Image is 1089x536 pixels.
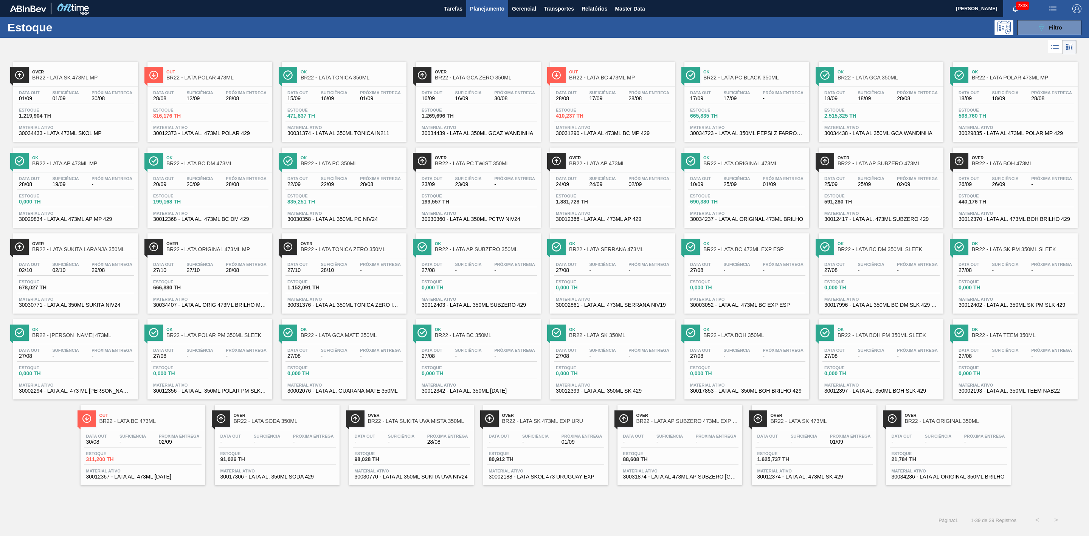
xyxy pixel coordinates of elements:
[32,241,134,246] span: Over
[422,96,442,101] span: 16/09
[858,176,884,181] span: Suficiência
[19,90,40,95] span: Data out
[686,156,695,166] img: Ícone
[455,176,481,181] span: Suficiência
[1031,182,1072,187] span: -
[494,262,535,267] span: Próxima Entrega
[166,247,268,252] span: BR22 - LATA ORIGINAL 473ML MP
[226,182,267,187] span: 28/08
[552,156,561,166] img: Ícone
[435,155,537,160] span: Over
[153,125,267,130] span: Material ativo
[422,262,442,267] span: Data out
[824,182,845,187] span: 25/09
[824,216,938,222] span: 30012417 - LATA AL. 473ML SUBZERO 429
[959,194,1011,198] span: Estoque
[824,113,877,119] span: 2.515,325 TH
[959,262,979,267] span: Data out
[19,96,40,101] span: 01/09
[8,228,142,314] a: ÍconeOverBR22 - LATA SUKITA LARANJA 350MLData out02/10Suficiência02/10Próxima Entrega29/08Estoque...
[556,125,669,130] span: Material ativo
[301,75,403,81] span: BR22 - LATA TÔNICA 350ML
[824,108,877,112] span: Estoque
[1031,176,1072,181] span: Próxima Entrega
[494,90,535,95] span: Próxima Entrega
[824,194,877,198] span: Estoque
[556,211,669,216] span: Material ativo
[703,161,805,166] span: BR22 - LATA ORIGINAL 473ML
[858,262,884,267] span: Suficiência
[690,182,711,187] span: 10/09
[153,194,206,198] span: Estoque
[1049,25,1062,31] span: Filtro
[824,131,938,136] span: 30034438 - LATA AL 350ML GCA WANDINHA
[820,242,830,252] img: Ícone
[723,262,750,267] span: Suficiência
[972,70,1074,74] span: Ok
[8,56,142,142] a: ÍconeOverBR22 - LATA SK 473ML MPData out01/09Suficiência01/09Próxima Entrega30/08Estoque1.219,904...
[455,96,481,101] span: 16/09
[166,70,268,74] span: Out
[142,56,276,142] a: ÍconeOutBR22 - LATA POLAR 473MLData out28/08Suficiência12/09Próxima Entrega28/08Estoque816,176 TH...
[32,75,134,81] span: BR22 - LATA SK 473ML MP
[959,182,979,187] span: 26/09
[723,96,750,101] span: 17/09
[287,131,401,136] span: 30031374 - LATA AL 350ML TONICA IN211
[410,142,544,228] a: ÍconeOverBR22 - LATA PC TWIST 350MLData out23/09Suficiência23/09Próxima Entrega-Estoque199,557 TH...
[628,262,669,267] span: Próxima Entrega
[15,156,24,166] img: Ícone
[153,131,267,136] span: 30012373 - LATA AL. 473ML POLAR 429
[19,125,132,130] span: Material ativo
[824,262,845,267] span: Data out
[301,247,403,252] span: BR22 - LATA TÔNICA ZERO 350ML
[820,70,830,80] img: Ícone
[52,96,79,101] span: 01/09
[992,182,1018,187] span: 26/09
[422,90,442,95] span: Data out
[19,211,132,216] span: Material ativo
[512,4,536,13] span: Gerencial
[992,176,1018,181] span: Suficiência
[824,211,938,216] span: Material ativo
[1031,96,1072,101] span: 28/08
[824,176,845,181] span: Data out
[824,96,845,101] span: 18/09
[589,182,616,187] span: 24/09
[813,228,947,314] a: ÍconeOkBR22 - LATA BC DM 350ML SLEEKData out27/08Suficiência-Próxima Entrega-Estoque0,000 THMater...
[556,131,669,136] span: 30031290 - LATA AL 473ML BC MP 429
[153,176,174,181] span: Data out
[897,262,938,267] span: Próxima Entrega
[972,161,1074,166] span: BR22 - LATA BOH 473ML
[287,199,340,205] span: 835,251 TH
[690,211,804,216] span: Material ativo
[992,90,1018,95] span: Suficiência
[690,90,711,95] span: Data out
[52,262,79,267] span: Suficiência
[32,247,134,252] span: BR22 - LATA SUKITA LARANJA 350ML
[455,182,481,187] span: 23/09
[186,176,213,181] span: Suficiência
[703,155,805,160] span: Ok
[544,142,679,228] a: ÍconeOverBR22 - LATA AP 473MLData out24/09Suficiência24/09Próxima Entrega02/09Estoque1.881,728 TH...
[838,70,940,74] span: Ok
[422,211,535,216] span: Material ativo
[435,161,537,166] span: BR22 - LATA PC TWIST 350ML
[153,90,174,95] span: Data out
[838,241,940,246] span: Ok
[556,176,577,181] span: Data out
[494,182,535,187] span: -
[283,242,293,252] img: Ícone
[19,267,40,273] span: 02/10
[410,228,544,314] a: ÍconeOkBR22 - LATA AP SUBZERO 350MLData out27/08Suficiência-Próxima Entrega-Estoque0,000 THMateri...
[959,131,1072,136] span: 30029835 - LATA AL 473ML POLAR MP 429
[149,242,158,252] img: Ícone
[552,242,561,252] img: Ícone
[166,155,268,160] span: Ok
[360,90,401,95] span: Próxima Entrega
[615,4,645,13] span: Master Data
[422,113,475,119] span: 1.269,696 TH
[226,96,267,101] span: 28/08
[897,182,938,187] span: 02/09
[422,176,442,181] span: Data out
[301,70,403,74] span: Ok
